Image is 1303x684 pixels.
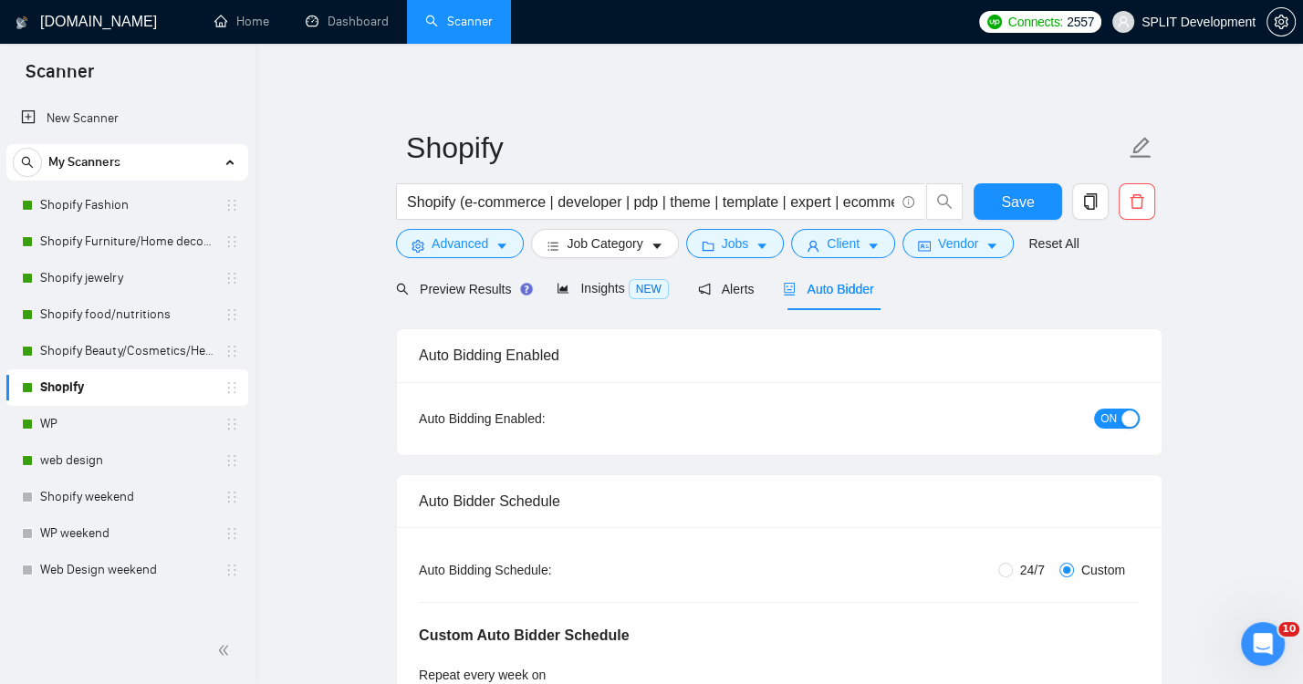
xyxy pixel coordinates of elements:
span: holder [224,490,239,504]
a: Shopify [40,369,214,406]
span: holder [224,307,239,322]
h5: Custom Auto Bidder Schedule [419,625,630,647]
span: holder [224,417,239,431]
span: search [927,193,962,210]
span: holder [224,198,239,212]
a: New Scanner [21,100,234,137]
span: idcard [918,239,931,253]
span: Repeat every week on [419,668,546,682]
span: holder [224,563,239,577]
span: copy [1073,193,1108,210]
a: Shopify jewelry [40,260,214,296]
span: caret-down [756,239,768,253]
a: WP weekend [40,515,214,552]
img: upwork-logo.png [987,15,1002,29]
span: search [14,156,41,169]
input: Scanner name... [406,125,1125,171]
span: holder [224,271,239,285]
span: setting [1267,15,1295,29]
button: folderJobscaret-down [686,229,785,258]
button: search [13,148,42,177]
a: Shopify food/nutritions [40,296,214,333]
span: edit [1129,136,1152,160]
span: user [1117,16,1130,28]
span: folder [702,239,714,253]
span: Job Category [567,233,642,254]
span: Custom [1074,560,1132,580]
button: barsJob Categorycaret-down [531,229,678,258]
span: area-chart [557,282,569,295]
span: Vendor [938,233,978,254]
span: My Scanners [48,144,120,181]
span: Jobs [722,233,749,254]
span: Scanner [11,58,109,97]
span: Alerts [698,282,755,296]
span: search [396,283,409,295]
span: holder [224,234,239,249]
span: holder [224,380,239,395]
span: robot [783,283,796,295]
span: delete [1120,193,1154,210]
span: holder [224,526,239,541]
span: 24/7 [1013,560,1052,580]
span: caret-down [495,239,508,253]
a: Shopify Fashion [40,187,214,223]
a: searchScanner [425,14,493,29]
button: userClientcaret-down [791,229,895,258]
span: bars [547,239,559,253]
span: setting [412,239,424,253]
a: homeHome [214,14,269,29]
button: idcardVendorcaret-down [902,229,1014,258]
button: copy [1072,183,1109,220]
a: Shopify weekend [40,479,214,515]
span: holder [224,344,239,358]
li: New Scanner [6,100,248,137]
span: info-circle [902,196,914,208]
a: Shopify Furniture/Home decore [40,223,214,260]
div: Auto Bidding Enabled: [419,409,659,429]
button: setting [1267,7,1296,36]
a: dashboardDashboard [306,14,389,29]
span: ON [1100,409,1117,429]
span: 10 [1278,622,1299,637]
span: Client [827,233,860,254]
li: My Scanners [6,144,248,588]
div: Auto Bidding Schedule: [419,560,659,580]
button: search [926,183,963,220]
button: Save [974,183,1062,220]
span: Preview Results [396,282,527,296]
span: Advanced [432,233,488,254]
span: notification [698,283,711,295]
a: setting [1267,15,1296,29]
div: Auto Bidder Schedule [419,475,1140,527]
a: Web Design weekend [40,552,214,588]
span: Connects: [1008,12,1063,32]
img: logo [16,8,28,37]
span: caret-down [985,239,998,253]
span: caret-down [867,239,880,253]
span: 2557 [1067,12,1094,32]
span: NEW [629,279,669,299]
div: Tooltip anchor [518,281,535,297]
button: delete [1119,183,1155,220]
span: Save [1001,191,1034,213]
span: caret-down [651,239,663,253]
span: holder [224,453,239,468]
span: user [807,239,819,253]
button: settingAdvancedcaret-down [396,229,524,258]
span: Auto Bidder [783,282,873,296]
iframe: Intercom live chat [1241,622,1285,666]
a: Reset All [1028,233,1079,254]
div: Auto Bidding Enabled [419,329,1140,381]
a: Shopify Beauty/Cosmetics/Health [40,333,214,369]
span: Insights [557,281,668,295]
span: double-left [217,641,235,659]
a: WP [40,406,214,442]
input: Search Freelance Jobs... [407,191,894,213]
a: web design [40,442,214,479]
